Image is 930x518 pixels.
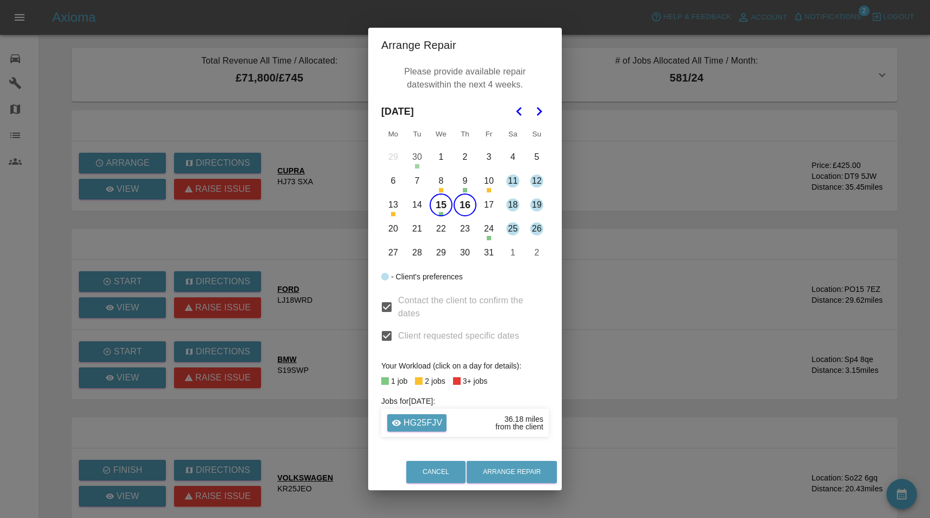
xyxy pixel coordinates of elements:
button: Monday, September 29th, 2025 [382,146,405,168]
span: [DATE] [381,99,414,123]
button: Saturday, November 1st, 2025 [501,241,524,264]
button: Sunday, October 5th, 2025 [525,146,548,168]
div: 36.18 miles [504,415,543,423]
a: HG25FJV [387,414,447,432]
button: Wednesday, October 8th, 2025 [430,170,452,192]
th: Thursday [453,123,477,145]
button: Sunday, October 26th, 2025 [525,217,548,240]
table: October 2025 [381,123,549,265]
button: Tuesday, October 28th, 2025 [406,241,429,264]
button: Arrange Repair [467,461,557,483]
button: Tuesday, October 14th, 2025 [406,194,429,216]
button: Tuesday, October 21st, 2025 [406,217,429,240]
button: Go to the Previous Month [510,102,529,121]
p: HG25FJV [404,416,442,429]
button: Friday, October 3rd, 2025 [478,146,500,168]
button: Thursday, October 23rd, 2025 [454,217,476,240]
button: Cancel [406,461,466,483]
th: Friday [477,123,501,145]
button: Monday, October 6th, 2025 [382,170,405,192]
button: Friday, October 17th, 2025 [478,194,500,216]
button: Saturday, October 25th, 2025 [501,217,524,240]
div: 3+ jobs [463,375,488,388]
button: Sunday, October 19th, 2025 [525,194,548,216]
button: Thursday, October 9th, 2025 [454,170,476,192]
button: Friday, October 24th, 2025 [478,217,500,240]
button: Monday, October 27th, 2025 [382,241,405,264]
button: Monday, October 20th, 2025 [382,217,405,240]
button: Wednesday, October 29th, 2025 [430,241,452,264]
button: Wednesday, October 22nd, 2025 [430,217,452,240]
button: Saturday, October 11th, 2025 [501,170,524,192]
th: Monday [381,123,405,145]
button: Thursday, October 2nd, 2025 [454,146,476,168]
div: from the client [495,423,543,430]
button: Sunday, November 2nd, 2025 [525,241,548,264]
button: Friday, October 10th, 2025 [478,170,500,192]
p: Please provide available repair dates within the next 4 weeks. [387,63,543,94]
th: Tuesday [405,123,429,145]
h6: Jobs for [DATE] : [381,395,549,407]
th: Sunday [525,123,549,145]
span: Contact the client to confirm the dates [398,294,540,320]
button: Go to the Next Month [529,102,549,121]
button: Saturday, October 4th, 2025 [501,146,524,168]
button: Saturday, October 18th, 2025 [501,194,524,216]
button: Thursday, October 30th, 2025 [454,241,476,264]
button: Thursday, October 16th, 2025, selected [454,194,476,216]
button: Monday, October 13th, 2025 [382,194,405,216]
th: Saturday [501,123,525,145]
button: Sunday, October 12th, 2025 [525,170,548,192]
div: 2 jobs [425,375,445,388]
div: 1 job [391,375,407,388]
button: Wednesday, October 15th, 2025, selected [430,194,452,216]
button: Today, Tuesday, September 30th, 2025 [406,146,429,168]
button: Wednesday, October 1st, 2025 [430,146,452,168]
button: Friday, October 31st, 2025 [478,241,500,264]
th: Wednesday [429,123,453,145]
button: Tuesday, October 7th, 2025 [406,170,429,192]
span: Client requested specific dates [398,329,519,342]
h2: Arrange Repair [368,28,562,63]
div: - Client's preferences [391,270,463,283]
div: Your Workload (click on a day for details): [381,359,549,372]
